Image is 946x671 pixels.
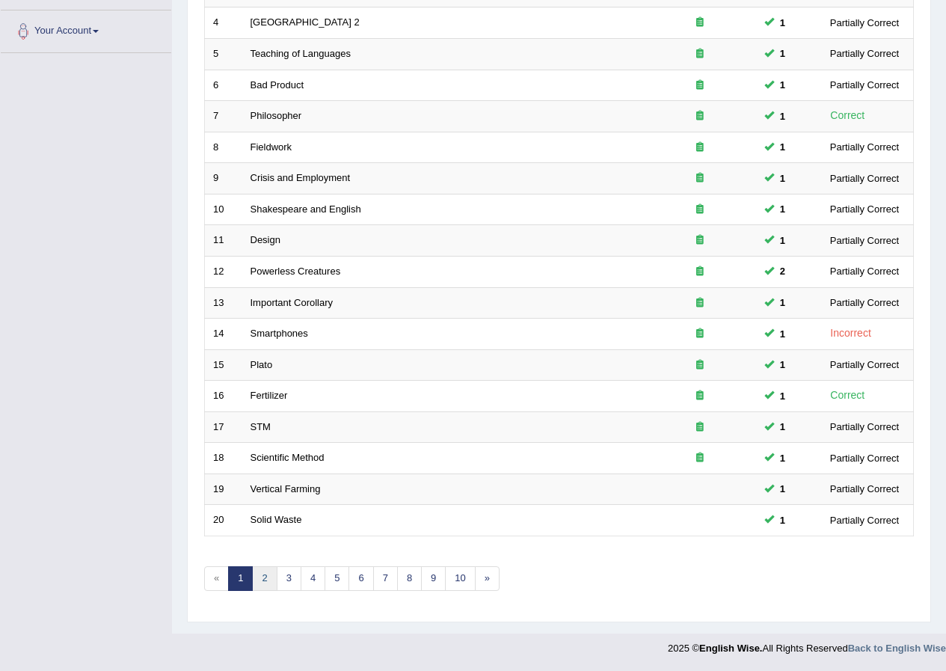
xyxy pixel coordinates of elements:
div: Partially Correct [824,233,905,248]
a: Powerless Creatures [251,266,341,277]
div: Exam occurring question [652,141,748,155]
div: Partially Correct [824,419,905,435]
a: 2 [252,566,277,591]
a: [GEOGRAPHIC_DATA] 2 [251,16,360,28]
div: Partially Correct [824,139,905,155]
a: STM [251,421,271,432]
td: 7 [205,101,242,132]
td: 18 [205,443,242,474]
td: 20 [205,505,242,536]
a: 5 [325,566,349,591]
div: Incorrect [824,325,877,342]
a: Fieldwork [251,141,292,153]
a: » [475,566,500,591]
span: You can still take this question [774,201,791,217]
span: You can still take this question [774,263,791,279]
td: 19 [205,474,242,505]
a: Scientific Method [251,452,325,463]
td: 8 [205,132,242,163]
a: Bad Product [251,79,304,91]
a: 6 [348,566,373,591]
span: You can still take this question [774,171,791,186]
div: Exam occurring question [652,203,748,217]
span: You can still take this question [774,481,791,497]
div: Exam occurring question [652,79,748,93]
a: Your Account [1,10,171,48]
div: Correct [824,387,871,404]
div: Exam occurring question [652,296,748,310]
span: You can still take this question [774,15,791,31]
div: Exam occurring question [652,420,748,435]
span: You can still take this question [774,108,791,124]
a: Back to English Wise [848,643,946,654]
span: You can still take this question [774,357,791,373]
div: Exam occurring question [652,327,748,341]
div: Exam occurring question [652,358,748,373]
div: Exam occurring question [652,109,748,123]
div: Exam occurring question [652,265,748,279]
div: 2025 © All Rights Reserved [668,634,946,655]
td: 4 [205,7,242,39]
a: Smartphones [251,328,308,339]
a: Design [251,234,280,245]
a: 7 [373,566,398,591]
div: Partially Correct [824,357,905,373]
span: « [204,566,229,591]
a: Important Corollary [251,297,334,308]
a: 1 [228,566,253,591]
span: You can still take this question [774,139,791,155]
div: Partially Correct [824,512,905,528]
div: Partially Correct [824,295,905,310]
strong: English Wise. [699,643,762,654]
a: Teaching of Languages [251,48,351,59]
a: Philosopher [251,110,302,121]
a: Vertical Farming [251,483,321,494]
div: Partially Correct [824,171,905,186]
td: 14 [205,319,242,350]
div: Partially Correct [824,481,905,497]
div: Correct [824,107,871,124]
div: Partially Correct [824,46,905,61]
td: 17 [205,411,242,443]
a: Plato [251,359,273,370]
div: Exam occurring question [652,451,748,465]
a: 3 [277,566,301,591]
span: You can still take this question [774,512,791,528]
td: 15 [205,349,242,381]
div: Partially Correct [824,15,905,31]
span: You can still take this question [774,295,791,310]
div: Exam occurring question [652,171,748,186]
a: Fertilizer [251,390,288,401]
span: You can still take this question [774,326,791,342]
a: Shakespeare and English [251,203,361,215]
div: Exam occurring question [652,47,748,61]
div: Partially Correct [824,77,905,93]
a: 9 [421,566,446,591]
td: 10 [205,194,242,225]
td: 5 [205,39,242,70]
span: You can still take this question [774,233,791,248]
td: 16 [205,381,242,412]
a: Crisis and Employment [251,172,351,183]
span: You can still take this question [774,46,791,61]
a: 10 [445,566,475,591]
a: 8 [397,566,422,591]
div: Exam occurring question [652,389,748,403]
span: You can still take this question [774,77,791,93]
div: Partially Correct [824,201,905,217]
span: You can still take this question [774,450,791,466]
td: 6 [205,70,242,101]
div: Partially Correct [824,450,905,466]
span: You can still take this question [774,388,791,404]
td: 13 [205,287,242,319]
a: 4 [301,566,325,591]
td: 11 [205,225,242,257]
td: 9 [205,163,242,194]
div: Partially Correct [824,263,905,279]
span: You can still take this question [774,419,791,435]
div: Exam occurring question [652,233,748,248]
div: Exam occurring question [652,16,748,30]
a: Solid Waste [251,514,302,525]
td: 12 [205,256,242,287]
